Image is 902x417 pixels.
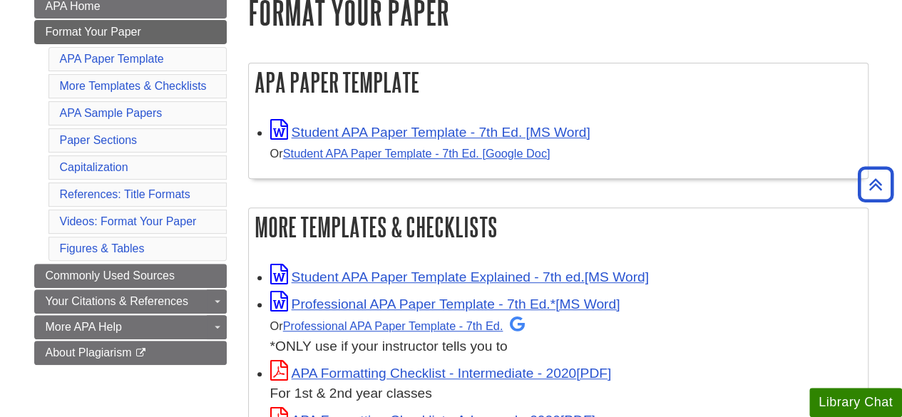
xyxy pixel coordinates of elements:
[853,175,898,194] a: Back to Top
[34,20,227,44] a: Format Your Paper
[34,315,227,339] a: More APA Help
[270,297,620,312] a: Link opens in new window
[60,134,138,146] a: Paper Sections
[809,388,902,417] button: Library Chat
[270,319,526,332] small: Or
[60,107,163,119] a: APA Sample Papers
[60,188,190,200] a: References: Title Formats
[46,321,122,333] span: More APA Help
[46,295,188,307] span: Your Citations & References
[135,349,147,358] i: This link opens in a new window
[34,289,227,314] a: Your Citations & References
[60,242,145,254] a: Figures & Tables
[60,80,207,92] a: More Templates & Checklists
[249,208,868,246] h2: More Templates & Checklists
[283,319,526,332] a: Professional APA Paper Template - 7th Ed.
[60,161,128,173] a: Capitalization
[34,341,227,365] a: About Plagiarism
[60,215,197,227] a: Videos: Format Your Paper
[270,315,861,357] div: *ONLY use if your instructor tells you to
[46,269,175,282] span: Commonly Used Sources
[60,53,164,65] a: APA Paper Template
[270,125,590,140] a: Link opens in new window
[46,346,132,359] span: About Plagiarism
[270,383,861,404] div: For 1st & 2nd year classes
[283,147,550,160] a: Student APA Paper Template - 7th Ed. [Google Doc]
[249,63,868,101] h2: APA Paper Template
[34,264,227,288] a: Commonly Used Sources
[270,269,649,284] a: Link opens in new window
[46,26,141,38] span: Format Your Paper
[270,147,550,160] small: Or
[270,366,612,381] a: Link opens in new window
